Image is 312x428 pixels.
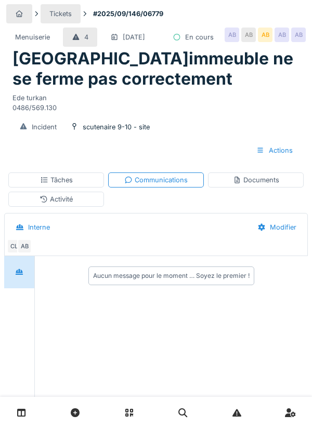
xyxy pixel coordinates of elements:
[40,175,73,185] div: Tâches
[93,271,250,280] div: Aucun message pour le moment … Soyez le premier !
[7,239,21,253] div: CL
[248,141,302,160] div: Actions
[185,32,214,42] div: En cours
[32,122,57,132] div: Incident
[40,194,73,204] div: Activité
[233,175,279,185] div: Documents
[89,9,167,19] strong: #2025/09/146/06779
[291,28,306,42] div: AB
[249,218,305,237] div: Modifier
[28,222,50,232] div: Interne
[124,175,188,185] div: Communications
[17,239,32,253] div: AB
[15,32,50,42] div: Menuiserie
[49,9,72,19] div: Tickets
[241,28,256,42] div: AB
[225,28,239,42] div: AB
[12,49,300,89] h1: [GEOGRAPHIC_DATA]immeuble ne se ferme pas correctement
[258,28,272,42] div: AB
[275,28,289,42] div: AB
[84,32,88,42] div: 4
[123,32,145,42] div: [DATE]
[12,89,300,113] div: Ede turkan 0486/569.130
[83,122,150,132] div: scutenaire 9-10 - site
